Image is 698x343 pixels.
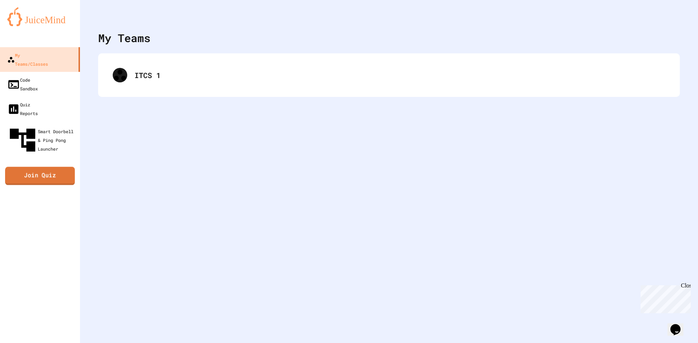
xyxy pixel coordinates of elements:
[7,75,38,93] div: Code Sandbox
[98,30,151,46] div: My Teams
[7,51,48,68] div: My Teams/Classes
[7,100,38,118] div: Quiz Reports
[638,282,691,313] iframe: chat widget
[7,7,73,26] img: logo-orange.svg
[135,70,665,81] div: ITCS 1
[7,125,77,155] div: Smart Doorbell & Ping Pong Launcher
[667,314,691,336] iframe: chat widget
[5,167,75,185] a: Join Quiz
[105,61,673,90] div: ITCS 1
[3,3,50,46] div: Chat with us now!Close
